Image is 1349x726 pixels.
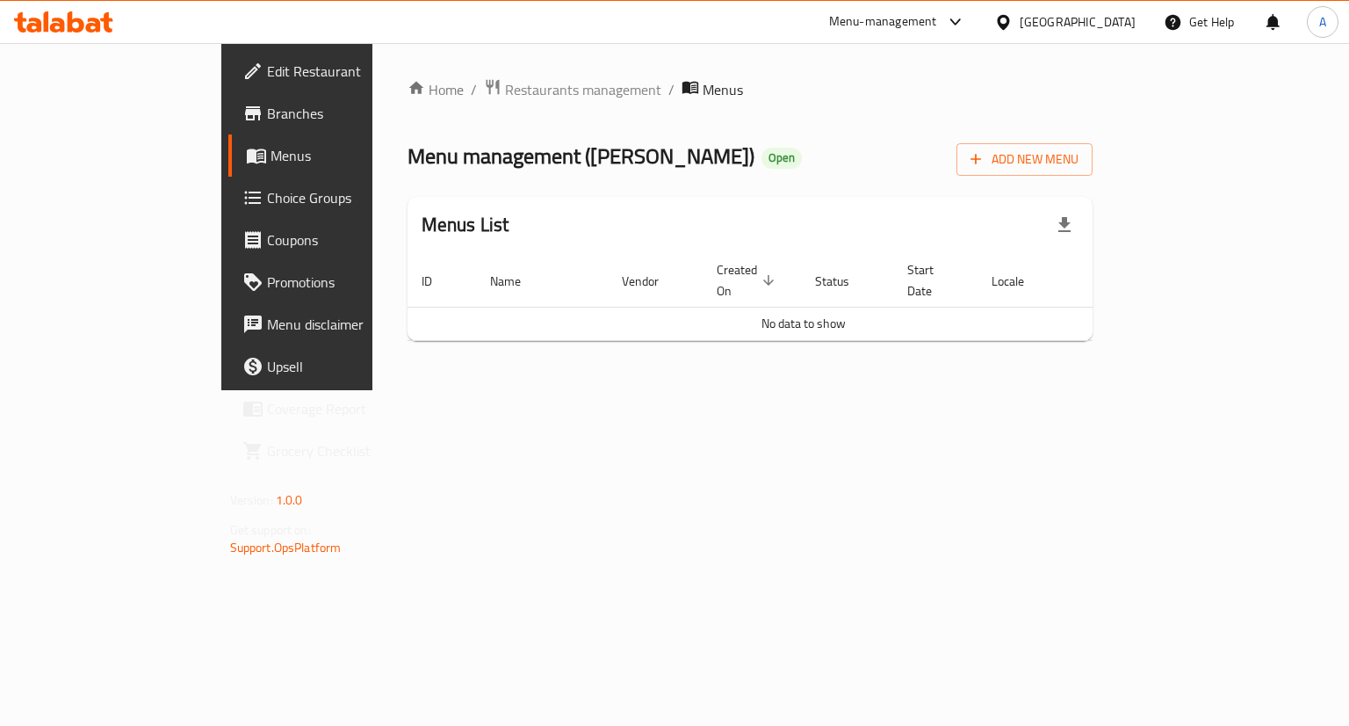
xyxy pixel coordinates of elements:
span: Branches [267,103,433,124]
li: / [668,79,674,100]
span: Upsell [267,356,433,377]
a: Menus [228,134,447,177]
span: 1.0.0 [276,489,303,512]
a: Choice Groups [228,177,447,219]
span: Version: [230,489,273,512]
div: Export file [1043,204,1086,246]
a: Branches [228,92,447,134]
span: Menus [703,79,743,100]
span: Start Date [907,259,956,301]
button: Add New Menu [956,143,1093,176]
a: Restaurants management [484,78,661,101]
a: Coupons [228,219,447,261]
h2: Menus List [422,212,509,238]
span: Add New Menu [970,149,1078,171]
span: Restaurants management [505,79,661,100]
a: Edit Restaurant [228,50,447,92]
a: Support.OpsPlatform [230,536,342,559]
span: ID [422,271,455,292]
span: Status [815,271,872,292]
span: Get support on: [230,519,311,541]
nav: breadcrumb [408,78,1093,101]
span: Menu management ( [PERSON_NAME] ) [408,136,754,176]
span: Menu disclaimer [267,314,433,335]
table: enhanced table [408,254,1200,341]
span: No data to show [761,312,846,335]
span: Promotions [267,272,433,293]
span: Coverage Report [267,398,433,419]
li: / [471,79,477,100]
span: Coupons [267,229,433,250]
div: [GEOGRAPHIC_DATA] [1020,12,1136,32]
span: Vendor [622,271,682,292]
span: Open [761,150,802,165]
div: Menu-management [829,11,937,33]
span: Created On [717,259,780,301]
a: Grocery Checklist [228,430,447,472]
span: Edit Restaurant [267,61,433,82]
span: Name [490,271,544,292]
a: Menu disclaimer [228,303,447,345]
span: Choice Groups [267,187,433,208]
span: Grocery Checklist [267,440,433,461]
span: Menus [271,145,433,166]
span: A [1319,12,1326,32]
a: Upsell [228,345,447,388]
span: Locale [992,271,1047,292]
a: Coverage Report [228,388,447,430]
th: Actions [1068,254,1200,308]
a: Promotions [228,261,447,303]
